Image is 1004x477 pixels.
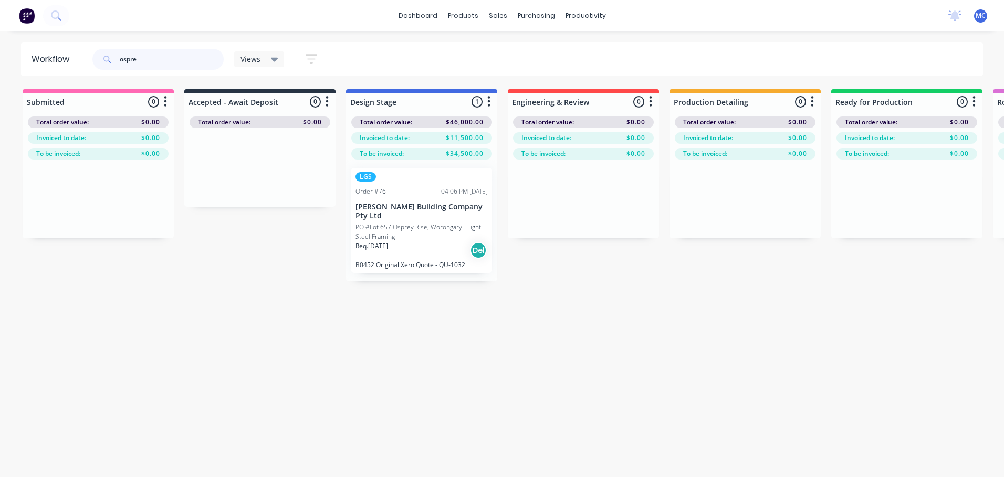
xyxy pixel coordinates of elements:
span: Invoiced to date: [683,133,733,143]
span: Total order value: [36,118,89,127]
span: $0.00 [626,149,645,158]
span: $0.00 [950,133,969,143]
span: Total order value: [360,118,412,127]
div: purchasing [513,8,560,24]
div: productivity [560,8,611,24]
img: Factory [19,8,35,24]
span: Invoiced to date: [360,133,410,143]
span: To be invoiced: [845,149,889,158]
p: [PERSON_NAME] Building Company Pty Ltd [355,203,488,220]
span: $0.00 [626,118,645,127]
span: $0.00 [788,149,807,158]
span: To be invoiced: [360,149,404,158]
input: Search for orders... [120,49,224,70]
div: Order #76 [355,187,386,196]
span: $0.00 [950,118,969,127]
div: LGS [355,172,376,182]
span: $0.00 [788,133,807,143]
span: Total order value: [845,118,897,127]
p: B0452 Original Xero Quote - QU-1032 [355,261,488,269]
span: Invoiced to date: [521,133,571,143]
p: Req. [DATE] [355,241,388,251]
p: PO #Lot 657 Osprey Rise, Worongary - Light Steel Framing [355,222,488,241]
span: Invoiced to date: [36,133,86,143]
span: $0.00 [141,133,160,143]
span: $0.00 [141,118,160,127]
span: $34,500.00 [446,149,484,158]
span: $46,000.00 [446,118,484,127]
span: Total order value: [198,118,250,127]
span: $0.00 [788,118,807,127]
span: Total order value: [521,118,574,127]
span: Invoiced to date: [845,133,895,143]
span: To be invoiced: [36,149,80,158]
span: $0.00 [303,118,322,127]
div: products [443,8,484,24]
span: Views [240,54,260,65]
span: To be invoiced: [683,149,727,158]
div: sales [484,8,513,24]
div: LGSOrder #7604:06 PM [DATE][PERSON_NAME] Building Company Pty LtdPO #Lot 657 Osprey Rise, Woronga... [351,168,492,273]
span: $11,500.00 [446,133,484,143]
span: $0.00 [141,149,160,158]
span: To be invoiced: [521,149,566,158]
div: Workflow [32,53,75,66]
div: 04:06 PM [DATE] [441,187,488,196]
span: Total order value: [683,118,736,127]
span: $0.00 [950,149,969,158]
div: Del [470,242,487,259]
span: $0.00 [626,133,645,143]
span: MC [976,11,986,20]
a: dashboard [393,8,443,24]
